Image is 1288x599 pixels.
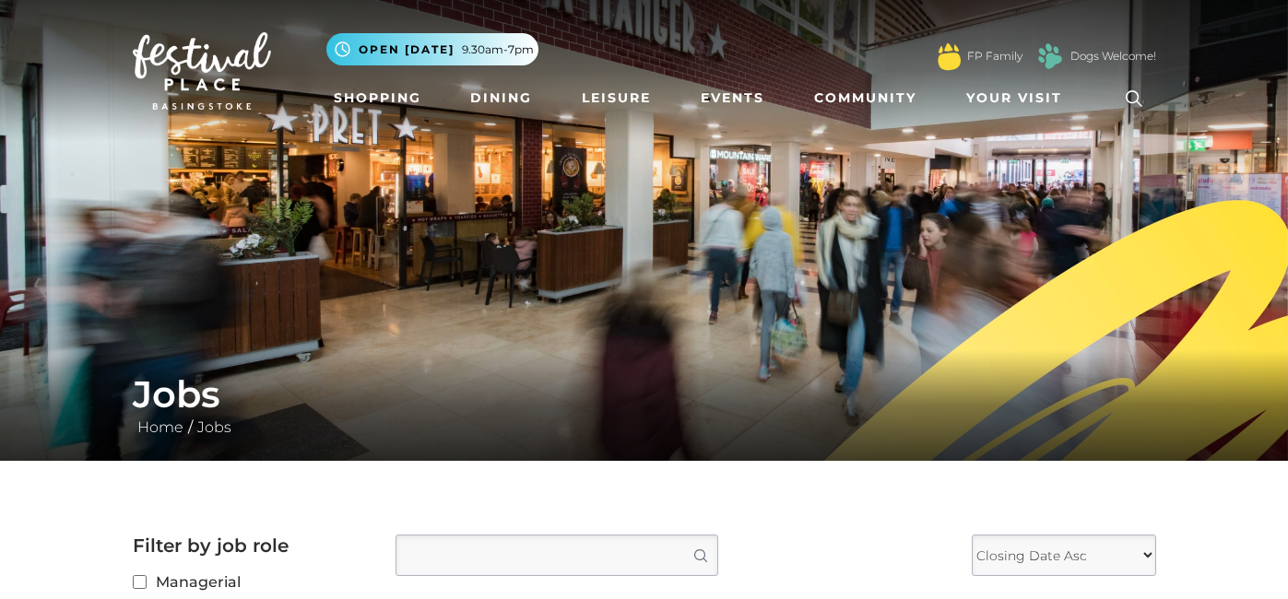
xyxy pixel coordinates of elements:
[807,81,924,115] a: Community
[326,33,538,65] button: Open [DATE] 9.30am-7pm
[462,41,534,58] span: 9.30am-7pm
[193,418,236,436] a: Jobs
[326,81,429,115] a: Shopping
[133,32,271,110] img: Festival Place Logo
[1070,48,1156,65] a: Dogs Welcome!
[463,81,539,115] a: Dining
[133,418,188,436] a: Home
[959,81,1079,115] a: Your Visit
[133,372,1156,417] h1: Jobs
[359,41,455,58] span: Open [DATE]
[133,534,368,557] h2: Filter by job role
[693,81,772,115] a: Events
[119,372,1170,439] div: /
[574,81,658,115] a: Leisure
[967,48,1022,65] a: FP Family
[133,570,368,593] label: Managerial
[966,88,1062,108] span: Your Visit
